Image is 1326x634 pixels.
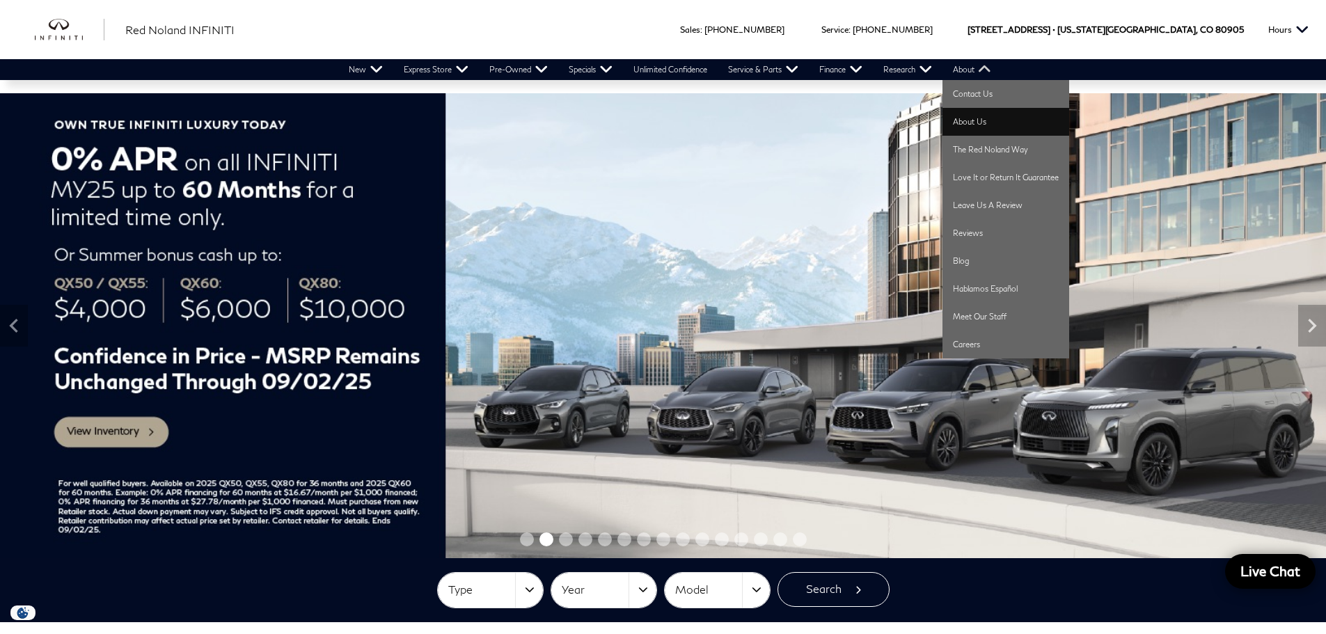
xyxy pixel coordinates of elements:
[942,219,1069,247] a: Reviews
[520,532,534,546] span: Go to slide 1
[968,24,1244,35] a: [STREET_ADDRESS] • [US_STATE][GEOGRAPHIC_DATA], CO 80905
[675,578,742,601] span: Model
[1225,554,1316,589] a: Live Chat
[562,578,629,601] span: Year
[479,59,558,80] a: Pre-Owned
[942,164,1069,191] a: Love It or Return It Guarantee
[821,24,849,35] span: Service
[125,22,235,38] a: Red Noland INFINITI
[704,24,784,35] a: [PHONE_NUMBER]
[873,59,942,80] a: Research
[715,532,729,546] span: Go to slide 11
[942,191,1069,219] a: Leave Us A Review
[448,578,515,601] span: Type
[942,80,1069,108] a: Contact Us
[680,24,700,35] span: Sales
[942,331,1069,358] a: Careers
[551,573,656,608] button: Year
[942,136,1069,164] a: The Red Noland Way
[1233,562,1307,580] span: Live Chat
[942,303,1069,331] a: Meet Our Staff
[35,19,104,41] img: INFINITI
[393,59,479,80] a: Express Store
[718,59,809,80] a: Service & Parts
[695,532,709,546] span: Go to slide 10
[778,572,890,607] button: Search
[558,59,623,80] a: Specials
[7,605,39,620] section: Click to Open Cookie Consent Modal
[942,275,1069,303] a: Hablamos Español
[676,532,690,546] span: Go to slide 9
[656,532,670,546] span: Go to slide 8
[793,532,807,546] span: Go to slide 15
[942,108,1069,136] a: About Us
[623,59,718,80] a: Unlimited Confidence
[849,24,851,35] span: :
[665,573,770,608] button: Model
[1298,305,1326,347] div: Next
[734,532,748,546] span: Go to slide 12
[637,532,651,546] span: Go to slide 7
[942,59,1002,80] a: About
[7,605,39,620] img: Opt-Out Icon
[125,23,235,36] span: Red Noland INFINITI
[338,59,393,80] a: New
[809,59,873,80] a: Finance
[338,59,1002,80] nav: Main Navigation
[539,532,553,546] span: Go to slide 2
[598,532,612,546] span: Go to slide 5
[35,19,104,41] a: infiniti
[617,532,631,546] span: Go to slide 6
[559,532,573,546] span: Go to slide 3
[438,573,543,608] button: Type
[700,24,702,35] span: :
[853,24,933,35] a: [PHONE_NUMBER]
[578,532,592,546] span: Go to slide 4
[773,532,787,546] span: Go to slide 14
[754,532,768,546] span: Go to slide 13
[942,247,1069,275] a: Blog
